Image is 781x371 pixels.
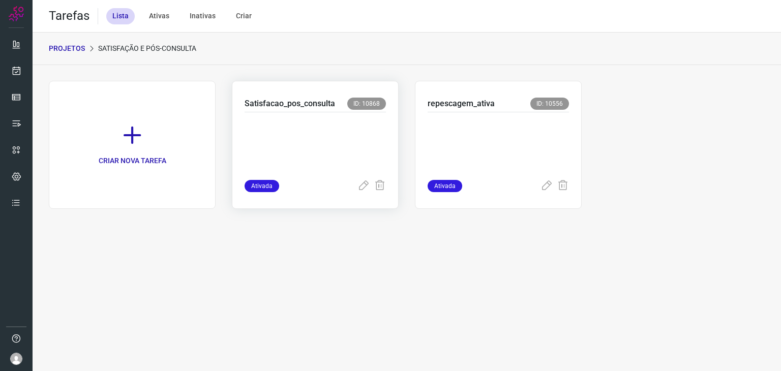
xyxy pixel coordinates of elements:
[184,8,222,24] div: Inativas
[49,43,85,54] p: PROJETOS
[106,8,135,24] div: Lista
[428,98,495,110] p: repescagem_ativa
[98,43,196,54] p: Satisfação e Pós-Consulta
[347,98,386,110] span: ID: 10868
[10,353,22,365] img: avatar-user-boy.jpg
[245,98,335,110] p: Satisfacao_pos_consulta
[49,81,216,209] a: CRIAR NOVA TAREFA
[9,6,24,21] img: Logo
[143,8,175,24] div: Ativas
[530,98,569,110] span: ID: 10556
[428,180,462,192] span: Ativada
[230,8,258,24] div: Criar
[245,180,279,192] span: Ativada
[99,156,166,166] p: CRIAR NOVA TAREFA
[49,9,89,23] h2: Tarefas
